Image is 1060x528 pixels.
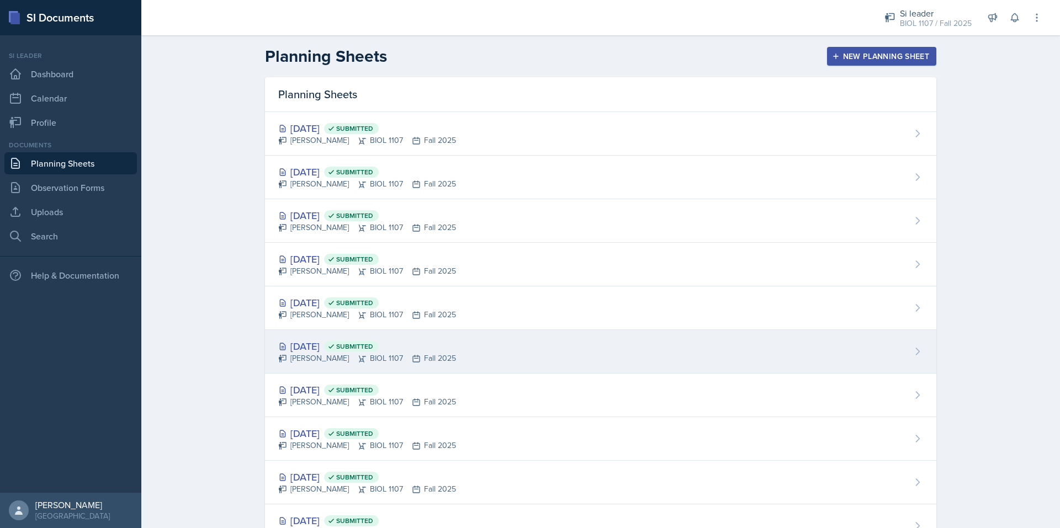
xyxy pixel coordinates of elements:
[336,516,373,525] span: Submitted
[4,177,137,199] a: Observation Forms
[278,309,456,321] div: [PERSON_NAME] BIOL 1107 Fall 2025
[265,46,387,66] h2: Planning Sheets
[336,298,373,307] span: Submitted
[336,211,373,220] span: Submitted
[4,111,137,134] a: Profile
[900,18,972,29] div: BIOL 1107 / Fall 2025
[278,208,456,223] div: [DATE]
[827,47,936,66] button: New Planning Sheet
[4,264,137,286] div: Help & Documentation
[900,7,972,20] div: Si leader
[265,374,936,417] a: [DATE] Submitted [PERSON_NAME]BIOL 1107Fall 2025
[265,417,936,461] a: [DATE] Submitted [PERSON_NAME]BIOL 1107Fall 2025
[336,342,373,351] span: Submitted
[4,51,137,61] div: Si leader
[4,152,137,174] a: Planning Sheets
[336,473,373,482] span: Submitted
[278,382,456,397] div: [DATE]
[265,199,936,243] a: [DATE] Submitted [PERSON_NAME]BIOL 1107Fall 2025
[278,353,456,364] div: [PERSON_NAME] BIOL 1107 Fall 2025
[4,63,137,85] a: Dashboard
[278,396,456,408] div: [PERSON_NAME] BIOL 1107 Fall 2025
[278,164,456,179] div: [DATE]
[278,513,456,528] div: [DATE]
[35,499,110,510] div: [PERSON_NAME]
[4,225,137,247] a: Search
[265,243,936,286] a: [DATE] Submitted [PERSON_NAME]BIOL 1107Fall 2025
[278,178,456,190] div: [PERSON_NAME] BIOL 1107 Fall 2025
[265,77,936,112] div: Planning Sheets
[265,286,936,330] a: [DATE] Submitted [PERSON_NAME]BIOL 1107Fall 2025
[4,140,137,150] div: Documents
[278,295,456,310] div: [DATE]
[336,168,373,177] span: Submitted
[4,87,137,109] a: Calendar
[278,339,456,354] div: [DATE]
[278,470,456,484] div: [DATE]
[35,510,110,521] div: [GEOGRAPHIC_DATA]
[4,201,137,223] a: Uploads
[834,52,929,61] div: New Planning Sheet
[265,156,936,199] a: [DATE] Submitted [PERSON_NAME]BIOL 1107Fall 2025
[278,135,456,146] div: [PERSON_NAME] BIOL 1107 Fall 2025
[265,330,936,374] a: [DATE] Submitted [PERSON_NAME]BIOL 1107Fall 2025
[278,483,456,495] div: [PERSON_NAME] BIOL 1107 Fall 2025
[265,112,936,156] a: [DATE] Submitted [PERSON_NAME]BIOL 1107Fall 2025
[336,386,373,394] span: Submitted
[336,255,373,264] span: Submitted
[265,461,936,504] a: [DATE] Submitted [PERSON_NAME]BIOL 1107Fall 2025
[278,265,456,277] div: [PERSON_NAME] BIOL 1107 Fall 2025
[336,429,373,438] span: Submitted
[336,124,373,133] span: Submitted
[278,252,456,266] div: [DATE]
[278,121,456,136] div: [DATE]
[278,222,456,233] div: [PERSON_NAME] BIOL 1107 Fall 2025
[278,440,456,451] div: [PERSON_NAME] BIOL 1107 Fall 2025
[278,426,456,441] div: [DATE]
